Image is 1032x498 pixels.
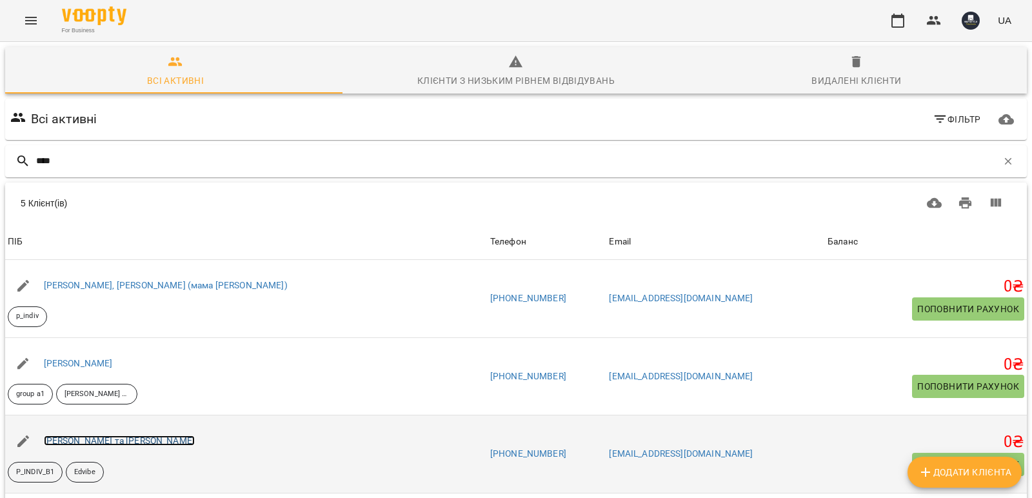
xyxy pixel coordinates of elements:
[609,371,753,381] a: [EMAIL_ADDRESS][DOMAIN_NAME]
[919,188,950,219] button: Завантажити CSV
[609,234,822,250] span: Email
[5,183,1027,224] div: Table Toolbar
[66,462,104,483] div: Edvibe
[64,389,129,400] p: [PERSON_NAME] В - А1 СР 19_30_СБ 18_00 Edvibe
[147,73,204,88] div: Всі активні
[828,234,858,250] div: Баланс
[912,297,1024,321] button: Поповнити рахунок
[417,73,615,88] div: Клієнти з низьким рівнем відвідувань
[490,371,566,381] a: [PHONE_NUMBER]
[8,234,485,250] span: ПІБ
[8,462,63,483] div: P_INDIV_B1
[490,234,604,250] span: Телефон
[15,5,46,36] button: Menu
[490,293,566,303] a: [PHONE_NUMBER]
[8,234,23,250] div: Sort
[828,355,1024,375] h5: 0 ₴
[8,306,47,327] div: p_indiv
[998,14,1011,27] span: UA
[609,234,631,250] div: Email
[490,234,526,250] div: Sort
[62,6,126,25] img: Voopty Logo
[490,234,526,250] div: Телефон
[8,384,53,404] div: group a1
[980,188,1011,219] button: Вигляд колонок
[21,197,493,210] div: 5 Клієнт(ів)
[912,453,1024,476] button: Поповнити рахунок
[917,379,1019,394] span: Поповнити рахунок
[908,457,1022,488] button: Додати клієнта
[56,384,137,404] div: [PERSON_NAME] В - А1 СР 19_30_СБ 18_00 Edvibe
[950,188,981,219] button: Друк
[912,375,1024,398] button: Поповнити рахунок
[828,432,1024,452] h5: 0 ₴
[44,435,195,446] a: [PERSON_NAME] та [PERSON_NAME]
[609,448,753,459] a: [EMAIL_ADDRESS][DOMAIN_NAME]
[490,448,566,459] a: [PHONE_NUMBER]
[44,358,113,368] a: [PERSON_NAME]
[993,8,1017,32] button: UA
[828,234,1024,250] span: Баланс
[917,457,1019,472] span: Поповнити рахунок
[16,311,39,322] p: p_indiv
[609,293,753,303] a: [EMAIL_ADDRESS][DOMAIN_NAME]
[31,109,97,129] h6: Всі активні
[44,280,288,290] a: [PERSON_NAME], [PERSON_NAME] (мама [PERSON_NAME])
[928,108,986,131] button: Фільтр
[16,467,54,478] p: P_INDIV_B1
[811,73,901,88] div: Видалені клієнти
[828,277,1024,297] h5: 0 ₴
[62,26,126,35] span: For Business
[962,12,980,30] img: e7cd9ba82654fddca2813040462380a1.JPG
[917,301,1019,317] span: Поповнити рахунок
[74,467,95,478] p: Edvibe
[933,112,981,127] span: Фільтр
[609,234,631,250] div: Sort
[828,234,858,250] div: Sort
[8,234,23,250] div: ПІБ
[918,464,1011,480] span: Додати клієнта
[16,389,45,400] p: group a1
